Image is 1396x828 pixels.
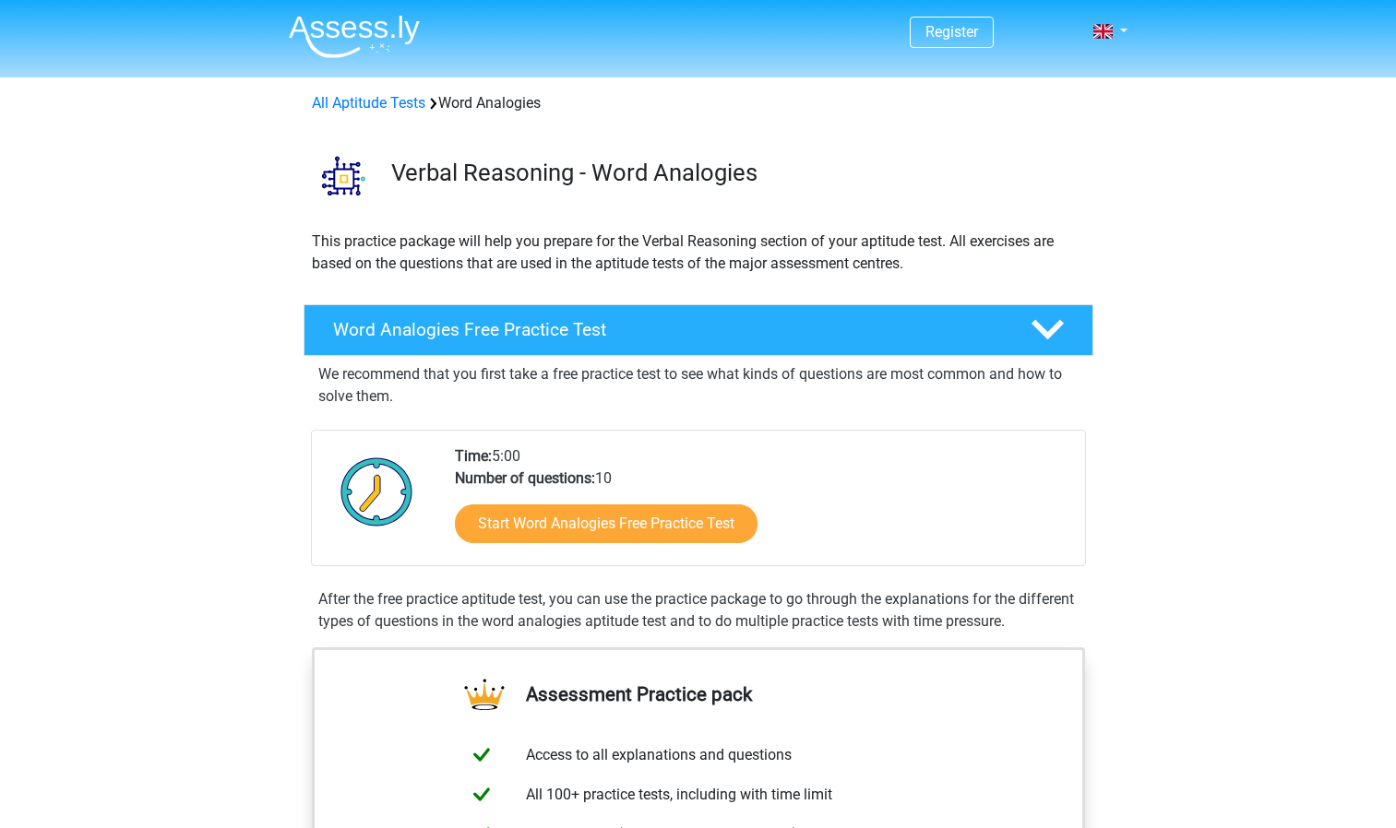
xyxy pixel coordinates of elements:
div: 5:00 10 [441,445,1084,565]
p: This practice package will help you prepare for the Verbal Reasoning section of your aptitude tes... [312,231,1085,275]
div: Word Analogies [304,92,1092,114]
div: After the free practice aptitude test, you can use the practice package to go through the explana... [311,588,1086,633]
img: word analogies [304,136,383,215]
b: Time: [455,447,492,465]
b: Number of questions: [455,469,595,487]
h4: Word Analogies Free Practice Test [333,319,1001,340]
a: All Aptitude Tests [312,94,425,112]
img: Clock [330,445,424,538]
p: We recommend that you first take a free practice test to see what kinds of questions are most com... [318,363,1079,408]
a: Register [925,23,978,41]
img: Assessly [289,15,420,58]
a: Word Analogies Free Practice Test [296,304,1101,356]
a: Start Word Analogies Free Practice Test [455,504,758,543]
h3: Verbal Reasoning - Word Analogies [391,159,1079,187]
